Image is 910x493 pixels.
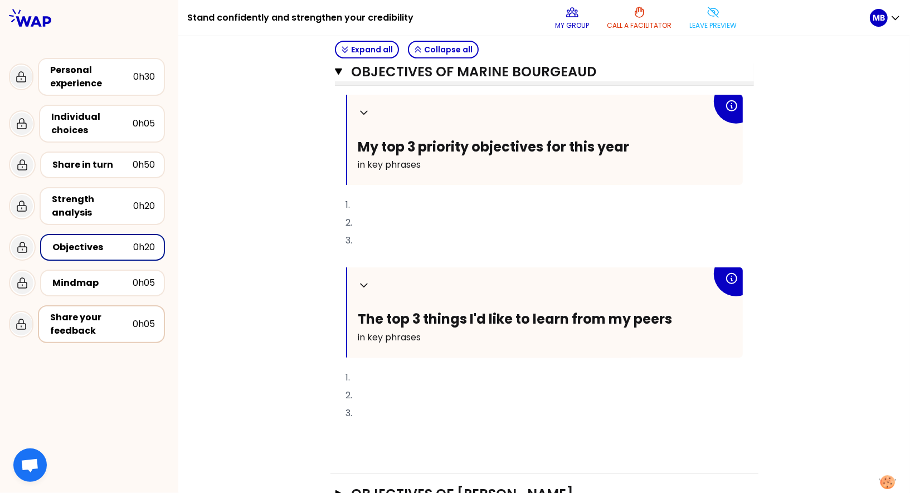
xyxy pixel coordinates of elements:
button: My group [551,1,594,35]
button: Call a facilitator [603,1,677,35]
p: Leave preview [690,21,737,30]
button: Expand all [335,41,399,58]
h3: Objectives of Marine Bourgeaud [351,63,715,81]
button: MB [870,9,901,27]
span: The top 3 things I'd like to learn from my peers [358,310,673,328]
a: Ouvrir le chat [13,448,47,482]
span: 3. [346,407,353,419]
div: 0h05 [133,318,155,331]
span: in key phrases [358,331,421,344]
span: My top 3 priority objectives for this year [358,138,630,156]
div: Individual choices [51,110,133,137]
div: 0h20 [133,241,155,254]
button: Leave preview [685,1,742,35]
span: in key phrases [358,158,421,171]
p: My group [556,21,590,30]
p: Call a facilitator [607,21,672,30]
div: 0h05 [133,276,155,290]
span: 1. [346,371,351,384]
div: Mindmap [52,276,133,290]
div: 0h30 [133,70,155,84]
div: Share in turn [52,158,133,172]
div: Share your feedback [50,311,133,338]
div: Strength analysis [52,193,133,219]
button: Collapse all [408,41,479,58]
span: 1. [346,198,351,211]
span: 2. [346,389,353,402]
button: Objectives of Marine Bourgeaud [335,63,754,81]
div: 0h50 [133,158,155,172]
span: 2. [346,216,353,229]
div: 0h05 [133,117,155,130]
span: 3. [346,234,353,247]
div: 0h20 [133,199,155,213]
div: Personal experience [50,64,133,90]
div: Objectives [52,241,133,254]
p: MB [873,12,885,23]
